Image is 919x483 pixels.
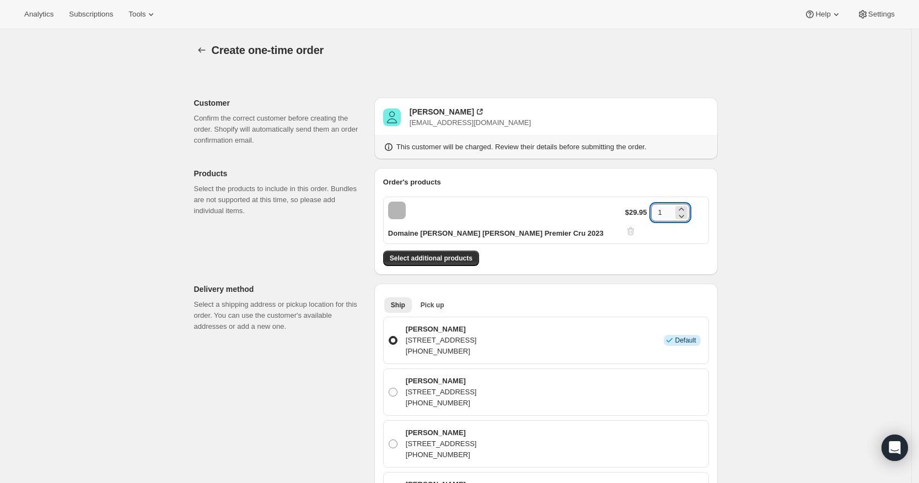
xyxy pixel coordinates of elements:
[406,398,477,409] p: [PHONE_NUMBER]
[406,335,477,346] p: [STREET_ADDRESS]
[406,387,477,398] p: [STREET_ADDRESS]
[194,97,366,108] p: Customer
[194,113,366,146] p: Confirm the correct customer before creating the order. Shopify will automatically send them an o...
[212,44,324,56] span: Create one-time order
[851,7,901,22] button: Settings
[625,207,647,218] p: $29.95
[421,301,444,310] span: Pick up
[122,7,163,22] button: Tools
[383,178,441,186] span: Order's products
[18,7,60,22] button: Analytics
[383,108,401,126] span: Michael Etzel
[391,301,405,310] span: Ship
[128,10,146,19] span: Tools
[406,324,477,335] p: [PERSON_NAME]
[406,438,477,449] p: [STREET_ADDRESS]
[406,449,477,460] p: [PHONE_NUMBER]
[69,10,113,19] span: Subscriptions
[194,284,366,295] p: Delivery method
[194,168,366,179] p: Products
[62,7,120,22] button: Subscriptions
[194,183,366,216] p: Select the products to include in this order. Bundles are not supported at this time, so please a...
[390,254,472,263] span: Select additional products
[868,10,895,19] span: Settings
[406,376,477,387] p: [PERSON_NAME]
[388,202,406,219] span: Default Title
[24,10,53,19] span: Analytics
[388,228,604,239] p: Domaine [PERSON_NAME] [PERSON_NAME] Premier Cru 2023
[396,142,647,153] p: This customer will be charged. Review their details before submitting the order.
[815,10,830,19] span: Help
[406,346,477,357] p: [PHONE_NUMBER]
[383,251,479,266] button: Select additional products
[406,427,477,438] p: [PERSON_NAME]
[410,118,531,127] span: [EMAIL_ADDRESS][DOMAIN_NAME]
[882,435,908,461] div: Open Intercom Messenger
[798,7,848,22] button: Help
[675,336,696,345] span: Default
[410,106,474,117] div: [PERSON_NAME]
[194,299,366,332] p: Select a shipping address or pickup location for this order. You can use the customer's available...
